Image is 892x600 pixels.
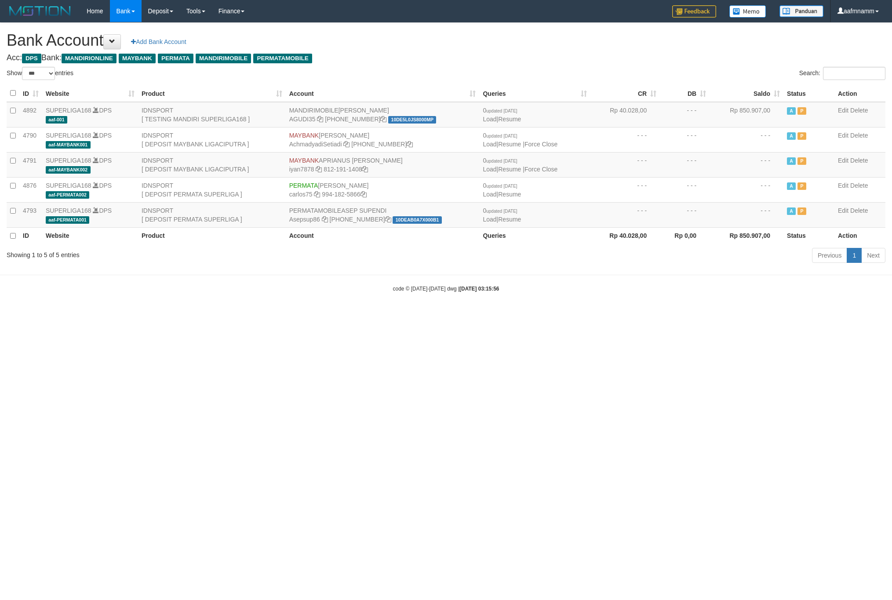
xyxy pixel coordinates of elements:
[797,132,806,140] span: Paused
[710,85,783,102] th: Saldo: activate to sort column ascending
[498,141,521,148] a: Resume
[289,132,319,139] span: MAYBANK
[42,127,138,152] td: DPS
[7,247,365,259] div: Showing 1 to 5 of 5 entries
[483,116,496,123] a: Load
[787,107,796,115] span: Active
[861,248,885,263] a: Next
[289,157,319,164] span: MAYBANK
[787,157,796,165] span: Active
[812,248,847,263] a: Previous
[46,207,91,214] a: SUPERLIGA168
[660,177,710,202] td: - - -
[322,216,328,223] a: Copy Asepsup86 to clipboard
[838,207,848,214] a: Edit
[483,182,521,198] span: |
[486,184,517,189] span: updated [DATE]
[590,152,660,177] td: - - -
[483,166,496,173] a: Load
[7,4,73,18] img: MOTION_logo.png
[393,286,499,292] small: code © [DATE]-[DATE] dwg |
[483,182,517,189] span: 0
[834,227,885,244] th: Action
[838,107,848,114] a: Edit
[710,152,783,177] td: - - -
[787,182,796,190] span: Active
[380,116,386,123] a: Copy 1820013971841 to clipboard
[19,102,42,127] td: 4892
[196,54,251,63] span: MANDIRIMOBILE
[483,207,517,214] span: 0
[486,134,517,138] span: updated [DATE]
[19,85,42,102] th: ID: activate to sort column ascending
[660,152,710,177] td: - - -
[289,182,318,189] span: PERMATA
[524,166,557,173] a: Force Close
[22,54,41,63] span: DPS
[838,182,848,189] a: Edit
[787,132,796,140] span: Active
[7,54,885,62] h4: Acc: Bank:
[289,166,314,173] a: iyan7878
[289,207,342,214] span: PERMATAMOBILE
[486,159,517,164] span: updated [DATE]
[46,182,91,189] a: SUPERLIGA168
[850,132,868,139] a: Delete
[483,207,521,223] span: |
[393,216,441,224] span: 10DEAB0A7X000B1
[138,202,286,227] td: IDNSPORT [ DEPOSIT PERMATA SUPERLIGA ]
[289,107,339,114] span: MANDIRIMOBILE
[498,216,521,223] a: Resume
[62,54,117,63] span: MANDIRIONLINE
[316,166,322,173] a: Copy iyan7878 to clipboard
[483,107,521,123] span: |
[42,227,138,244] th: Website
[710,227,783,244] th: Rp 850.907,00
[360,191,367,198] a: Copy 9941825866 to clipboard
[286,152,480,177] td: APRIANUS [PERSON_NAME] 812-191-1408
[838,132,848,139] a: Edit
[385,216,391,223] a: Copy 9942725598 to clipboard
[672,5,716,18] img: Feedback.jpg
[660,202,710,227] td: - - -
[253,54,312,63] span: PERMATAMOBILE
[483,191,496,198] a: Load
[660,227,710,244] th: Rp 0,00
[486,109,517,113] span: updated [DATE]
[46,116,67,124] span: aaf-001
[19,177,42,202] td: 4876
[286,102,480,127] td: [PERSON_NAME] [PHONE_NUMBER]
[138,85,286,102] th: Product: activate to sort column ascending
[483,132,557,148] span: | |
[783,85,834,102] th: Status
[850,107,868,114] a: Delete
[799,67,885,80] label: Search:
[797,207,806,215] span: Paused
[286,227,480,244] th: Account
[46,166,91,174] span: aaf-MAYBANK002
[590,127,660,152] td: - - -
[7,32,885,49] h1: Bank Account
[483,216,496,223] a: Load
[314,191,320,198] a: Copy carlos75 to clipboard
[834,85,885,102] th: Action
[483,132,517,139] span: 0
[850,157,868,164] a: Delete
[660,102,710,127] td: - - -
[483,157,517,164] span: 0
[483,107,517,114] span: 0
[479,85,590,102] th: Queries: activate to sort column ascending
[710,102,783,127] td: Rp 850.907,00
[459,286,499,292] strong: [DATE] 03:15:56
[19,152,42,177] td: 4791
[483,141,496,148] a: Load
[46,157,91,164] a: SUPERLIGA168
[847,248,862,263] a: 1
[138,102,286,127] td: IDNSPORT [ TESTING MANDIRI SUPERLIGA168 ]
[850,182,868,189] a: Delete
[388,116,436,124] span: 10DE5L0JS8000MP
[407,141,413,148] a: Copy 8525906608 to clipboard
[46,216,89,224] span: aaf-PERMATA001
[590,202,660,227] td: - - -
[797,157,806,165] span: Paused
